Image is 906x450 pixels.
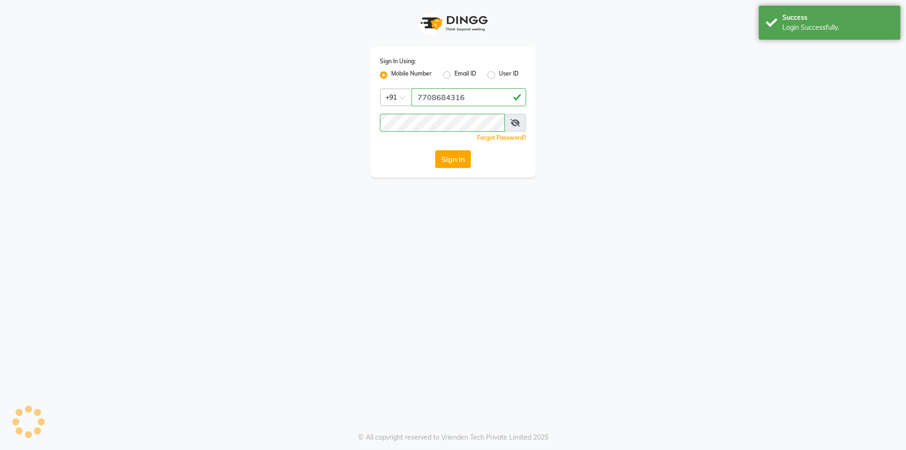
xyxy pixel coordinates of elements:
label: Mobile Number [391,69,432,81]
img: logo1.svg [415,9,491,37]
div: Login Successfully. [782,23,893,33]
label: Sign In Using: [380,57,416,66]
button: Sign In [435,150,471,168]
label: User ID [499,69,519,81]
input: Username [411,88,526,106]
a: Forgot Password? [477,134,526,141]
label: Email ID [454,69,476,81]
div: Success [782,13,893,23]
input: Username [380,114,505,132]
